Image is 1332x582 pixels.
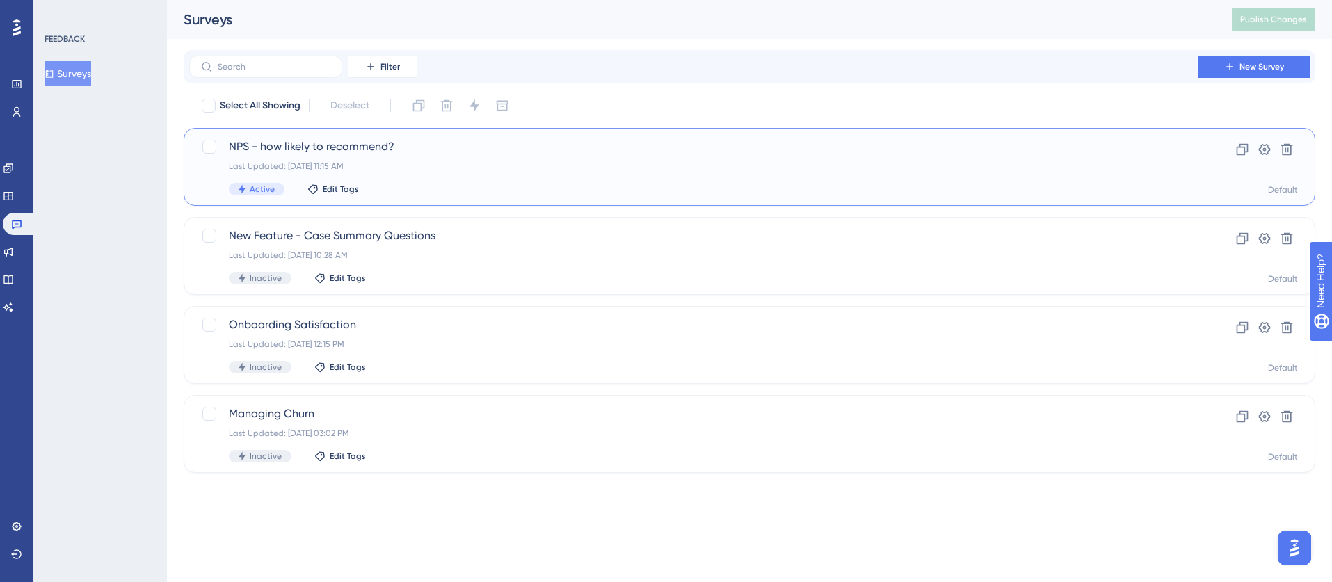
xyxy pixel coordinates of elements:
span: Filter [380,61,400,72]
span: Need Help? [33,3,87,20]
span: New Survey [1239,61,1284,72]
button: Filter [348,56,417,78]
span: Onboarding Satisfaction [229,316,1159,333]
button: Publish Changes [1232,8,1315,31]
div: Last Updated: [DATE] 03:02 PM [229,428,1159,439]
button: Edit Tags [314,362,366,373]
span: Publish Changes [1240,14,1307,25]
span: Inactive [250,273,282,284]
div: Default [1268,362,1298,373]
div: Last Updated: [DATE] 10:28 AM [229,250,1159,261]
div: Surveys [184,10,1197,29]
span: New Feature - Case Summary Questions [229,227,1159,244]
span: Edit Tags [330,362,366,373]
iframe: UserGuiding AI Assistant Launcher [1274,527,1315,569]
span: Inactive [250,451,282,462]
button: Deselect [318,93,382,118]
span: Edit Tags [330,273,366,284]
div: Last Updated: [DATE] 11:15 AM [229,161,1159,172]
button: Edit Tags [314,273,366,284]
div: Default [1268,184,1298,195]
div: Last Updated: [DATE] 12:15 PM [229,339,1159,350]
span: Edit Tags [330,451,366,462]
button: New Survey [1198,56,1310,78]
div: Default [1268,273,1298,284]
button: Edit Tags [307,184,359,195]
span: Inactive [250,362,282,373]
div: FEEDBACK [45,33,85,45]
div: Default [1268,451,1298,462]
span: Edit Tags [323,184,359,195]
span: NPS - how likely to recommend? [229,138,1159,155]
button: Edit Tags [314,451,366,462]
span: Deselect [330,97,369,114]
input: Search [218,62,330,72]
span: Active [250,184,275,195]
span: Select All Showing [220,97,300,114]
button: Surveys [45,61,91,86]
span: Managing Churn [229,405,1159,422]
